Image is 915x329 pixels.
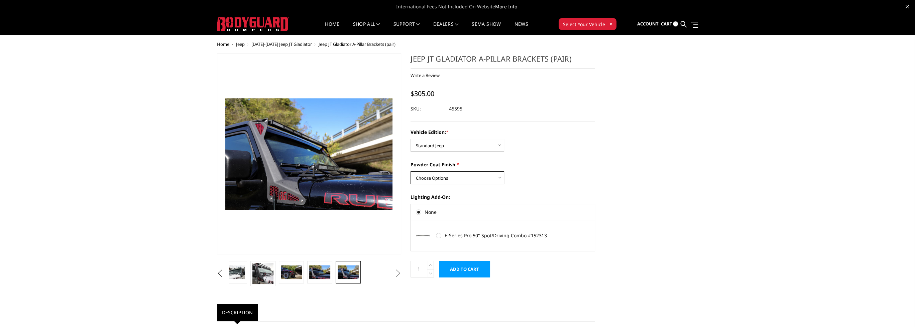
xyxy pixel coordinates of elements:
label: None [416,209,590,216]
img: Jeep JT Gladiator A-Pillar Brackets (pair) [281,265,302,279]
label: Powder Coat Finish: [411,161,595,168]
span: Cart [661,21,672,27]
a: [DATE]-[DATE] Jeep JT Gladiator [251,41,312,47]
label: E-Series Pro 50" Spot/Driving Combo #152313 [436,232,560,239]
img: Jeep JT Gladiator A-Pillar Brackets (pair) [252,263,273,284]
a: Dealers [433,22,459,35]
span: 0 [673,21,678,26]
a: Cart 0 [661,15,678,33]
h1: Jeep JT Gladiator A-Pillar Brackets (pair) [411,54,595,69]
a: Support [393,22,420,35]
label: Lighting Add-On: [411,193,595,200]
a: Jeep JT Gladiator A-Pillar Brackets (pair) [217,54,402,254]
img: Jeep JT Gladiator A-Pillar Brackets (pair) [338,265,359,279]
a: Jeep [236,41,245,47]
a: Write a Review [411,72,440,78]
label: Vehicle Edition: [411,129,595,136]
a: Home [325,22,339,35]
span: $305.00 [411,89,434,98]
span: Account [637,21,658,27]
iframe: Chat Widget [882,297,915,329]
span: Jeep JT Gladiator A-Pillar Brackets (pair) [319,41,395,47]
img: BODYGUARD BUMPERS [217,17,289,31]
a: Description [217,304,258,321]
button: Previous [215,268,225,278]
dd: 45595 [449,103,462,115]
a: SEMA Show [472,22,501,35]
a: shop all [353,22,380,35]
button: Next [393,268,403,278]
a: Account [637,15,658,33]
input: Add to Cart [439,261,490,277]
dt: SKU: [411,103,444,115]
a: Home [217,41,229,47]
img: Jeep JT Gladiator A-Pillar Brackets (pair) [309,265,330,279]
span: Select Your Vehicle [563,21,605,28]
button: Select Your Vehicle [559,18,616,30]
a: News [514,22,528,35]
a: More Info [495,3,517,10]
img: Jeep JT Gladiator A-Pillar Brackets (pair) [224,265,245,279]
span: ▾ [610,20,612,27]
